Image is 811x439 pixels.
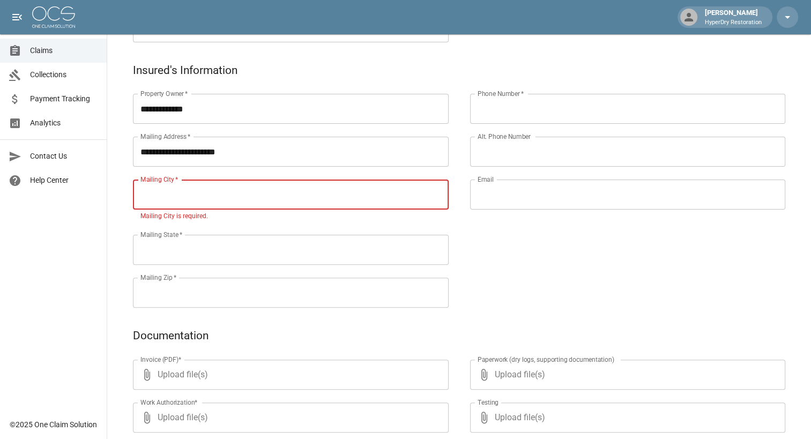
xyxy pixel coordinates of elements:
[705,18,762,27] p: HyperDry Restoration
[478,132,531,141] label: Alt. Phone Number
[140,89,188,98] label: Property Owner
[32,6,75,28] img: ocs-logo-white-transparent.png
[478,398,498,407] label: Testing
[495,403,757,433] span: Upload file(s)
[140,398,198,407] label: Work Authorization*
[140,230,182,239] label: Mailing State
[140,175,178,184] label: Mailing City
[140,355,182,364] label: Invoice (PDF)*
[140,273,177,282] label: Mailing Zip
[701,8,766,27] div: [PERSON_NAME]
[30,175,98,186] span: Help Center
[30,151,98,162] span: Contact Us
[140,132,190,141] label: Mailing Address
[30,117,98,129] span: Analytics
[30,69,98,80] span: Collections
[495,360,757,390] span: Upload file(s)
[158,403,420,433] span: Upload file(s)
[478,89,524,98] label: Phone Number
[140,211,441,222] p: Mailing City is required.
[30,93,98,105] span: Payment Tracking
[478,175,494,184] label: Email
[158,360,420,390] span: Upload file(s)
[10,419,97,430] div: © 2025 One Claim Solution
[6,6,28,28] button: open drawer
[30,45,98,56] span: Claims
[478,355,614,364] label: Paperwork (dry logs, supporting documentation)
